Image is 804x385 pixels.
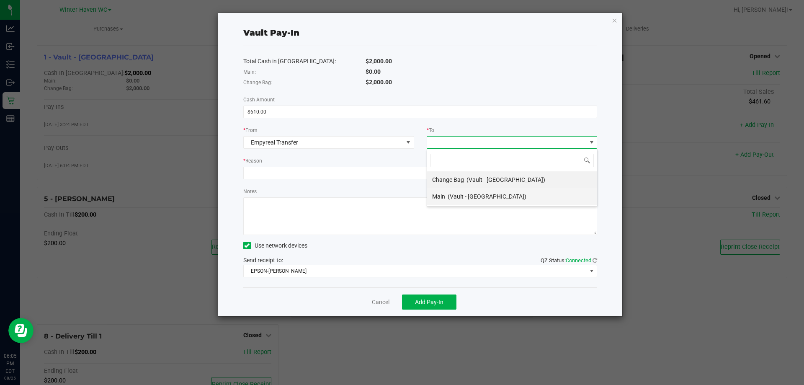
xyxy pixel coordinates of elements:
[432,176,464,183] span: Change Bag
[415,299,443,305] span: Add Pay-In
[243,69,256,75] span: Main:
[366,79,392,85] span: $2,000.00
[243,127,258,134] label: From
[243,241,307,250] label: Use network devices
[243,58,336,65] span: Total Cash in [GEOGRAPHIC_DATA]:
[244,265,587,277] span: EPSON-[PERSON_NAME]
[243,97,275,103] span: Cash Amount
[366,58,392,65] span: $2,000.00
[372,298,389,307] a: Cancel
[8,318,33,343] iframe: Resource center
[541,257,597,264] span: QZ Status:
[566,257,591,264] span: Connected
[243,257,283,264] span: Send receipt to:
[243,26,299,39] div: Vault Pay-In
[243,157,262,165] label: Reason
[427,127,434,134] label: To
[251,139,298,146] span: Empyreal Transfer
[243,188,257,195] label: Notes
[243,80,272,85] span: Change Bag:
[432,193,445,200] span: Main
[448,193,526,200] span: (Vault - [GEOGRAPHIC_DATA])
[366,68,381,75] span: $0.00
[466,176,545,183] span: (Vault - [GEOGRAPHIC_DATA])
[402,295,456,310] button: Add Pay-In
